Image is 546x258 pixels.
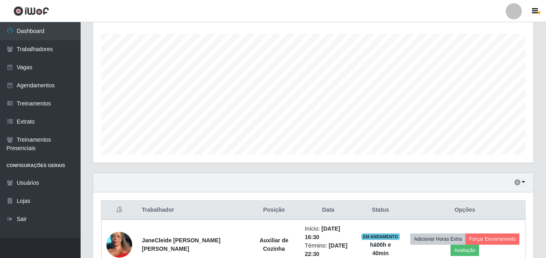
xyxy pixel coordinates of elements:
th: Status [356,201,405,220]
th: Data [300,201,357,220]
strong: Auxiliar de Cozinha [260,237,289,252]
th: Opções [405,201,525,220]
button: Avaliação [451,245,479,256]
li: Início: [305,225,352,241]
span: EM ANDAMENTO [361,233,400,240]
button: Adicionar Horas Extra [410,233,465,245]
strong: JaneCleide [PERSON_NAME] [PERSON_NAME] [142,237,220,252]
button: Forçar Encerramento [465,233,519,245]
th: Trabalhador [137,201,248,220]
th: Posição [248,201,300,220]
strong: há 00 h e 40 min [370,241,391,256]
time: [DATE] 16:30 [305,225,340,240]
img: CoreUI Logo [13,6,49,16]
